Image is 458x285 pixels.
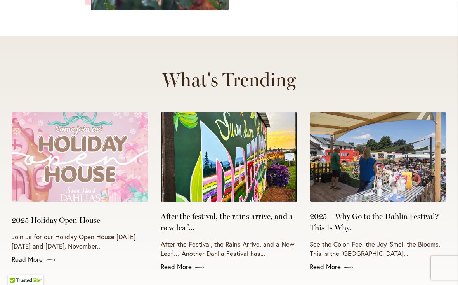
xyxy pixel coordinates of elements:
[12,232,148,251] p: Join us for our Holiday Open House [DATE][DATE] and [DATE], November...
[9,69,449,90] h2: What's Trending
[310,211,446,233] a: 2025 – Why Go to the Dahlia Festival? This Is Why.
[310,112,446,202] img: Dahlia Lecture
[12,255,148,264] a: Read More
[161,211,297,233] a: After the festival, the rains arrive, and a new leaf…
[161,112,297,202] img: SID Mural
[310,240,446,258] p: See the Color. Feel the Joy. Smell the Blooms. This is the [GEOGRAPHIC_DATA]...
[161,240,297,258] p: After the Festival, the Rains Arrive, and a New Leaf… Another Dahlia Festival has...
[12,112,148,202] img: Holiday Open House 2025
[12,215,100,226] a: 2025 Holiday Open House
